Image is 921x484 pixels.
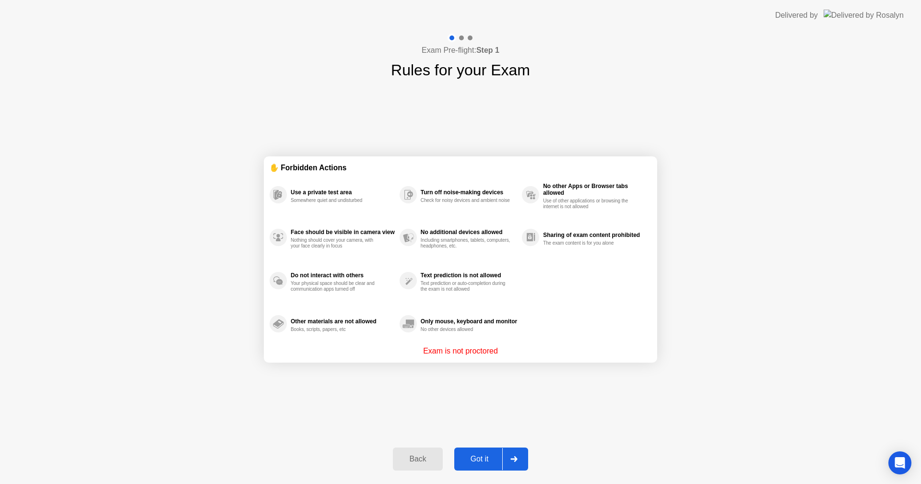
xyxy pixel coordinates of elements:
[421,229,517,236] div: No additional devices allowed
[454,448,528,471] button: Got it
[421,189,517,196] div: Turn off noise-making devices
[421,327,511,332] div: No other devices allowed
[291,272,395,279] div: Do not interact with others
[393,448,442,471] button: Back
[421,198,511,203] div: Check for noisy devices and ambient noise
[421,281,511,292] div: Text prediction or auto-completion during the exam is not allowed
[291,189,395,196] div: Use a private test area
[543,198,634,210] div: Use of other applications or browsing the internet is not allowed
[270,162,651,173] div: ✋ Forbidden Actions
[421,237,511,249] div: Including smartphones, tablets, computers, headphones, etc.
[543,183,647,196] div: No other Apps or Browser tabs allowed
[775,10,818,21] div: Delivered by
[396,455,439,463] div: Back
[391,59,530,82] h1: Rules for your Exam
[457,455,502,463] div: Got it
[543,232,647,238] div: Sharing of exam content prohibited
[291,237,381,249] div: Nothing should cover your camera, with your face clearly in focus
[423,345,498,357] p: Exam is not proctored
[291,318,395,325] div: Other materials are not allowed
[291,229,395,236] div: Face should be visible in camera view
[824,10,904,21] img: Delivered by Rosalyn
[422,45,499,56] h4: Exam Pre-flight:
[888,451,911,474] div: Open Intercom Messenger
[291,327,381,332] div: Books, scripts, papers, etc
[421,272,517,279] div: Text prediction is not allowed
[291,198,381,203] div: Somewhere quiet and undisturbed
[291,281,381,292] div: Your physical space should be clear and communication apps turned off
[476,46,499,54] b: Step 1
[543,240,634,246] div: The exam content is for you alone
[421,318,517,325] div: Only mouse, keyboard and monitor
